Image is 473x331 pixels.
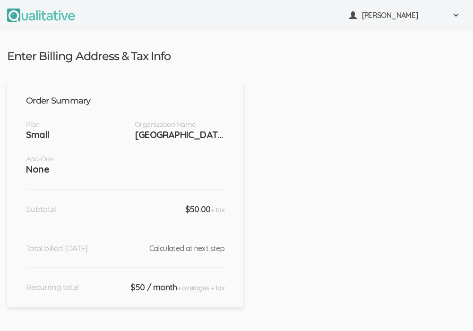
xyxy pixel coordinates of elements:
span: [PERSON_NAME] [362,10,447,21]
h4: None [26,163,224,175]
iframe: Chat Widget [426,286,473,331]
h4: [GEOGRAPHIC_DATA] [135,129,224,140]
button: [PERSON_NAME] [343,5,466,26]
h5: Total billed [DATE] [26,244,88,253]
h6: Plan [26,120,116,129]
img: Qualitative [7,9,75,22]
h5: Subtotal [26,205,56,214]
span: + tax [211,206,224,214]
h3: Enter Billing Address & Tax Info [7,50,171,62]
span: + overages + tax [177,284,224,292]
h6: Organization Name [135,120,224,129]
h4: Calculated at next step [149,244,224,253]
h5: Recurring total [26,283,78,292]
h4: Small [26,129,116,140]
h4: Order Summary [26,96,224,106]
h4: $50.00 [185,204,224,215]
h4: $50 / month [130,282,224,293]
h6: Add-Ons [26,155,224,163]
